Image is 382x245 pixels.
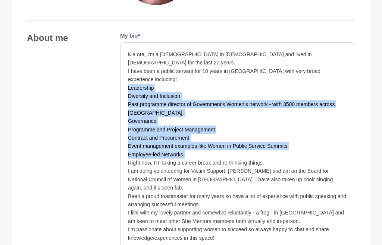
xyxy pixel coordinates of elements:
[128,125,347,134] p: Programme and Project Management
[128,192,347,209] p: Been a proud toastmaster for many years so have a lot of experience with public speaking and arra...
[128,209,347,225] p: I live with my lovely partner and somewhat reluctantly - a frog - in [GEOGRAPHIC_DATA] and am kee...
[128,67,347,84] p: I have been a public servant for 18 years in [GEOGRAPHIC_DATA] with very broad experience including:
[128,142,347,150] p: Event management examples like Women in Public Service Summits
[128,134,347,142] p: Contract and Procurement
[128,84,347,92] p: Leadership
[120,32,355,39] h5: My bio
[128,92,347,100] p: Diversity and Inclusion
[128,225,347,242] p: I’m passionate about supporting women to succeed so always happy to chat and share knowledge/expe...
[128,50,347,67] p: Kia ora, I'm a [DEMOGRAPHIC_DATA] in [DEMOGRAPHIC_DATA] and lived in [DEMOGRAPHIC_DATA] for the l...
[128,159,347,167] p: Right now, I'm taking a career break and re-thinking things.
[128,167,347,192] p: I am doing volunteering for Victim Support, [PERSON_NAME] and am on the Board for National Counci...
[128,100,347,117] p: Past programme director of Government's Women's network - with 3500 members across [GEOGRAPHIC_DA...
[128,150,347,159] p: Employee-led Networks.
[128,117,347,125] p: Governance
[27,32,105,44] h4: About me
